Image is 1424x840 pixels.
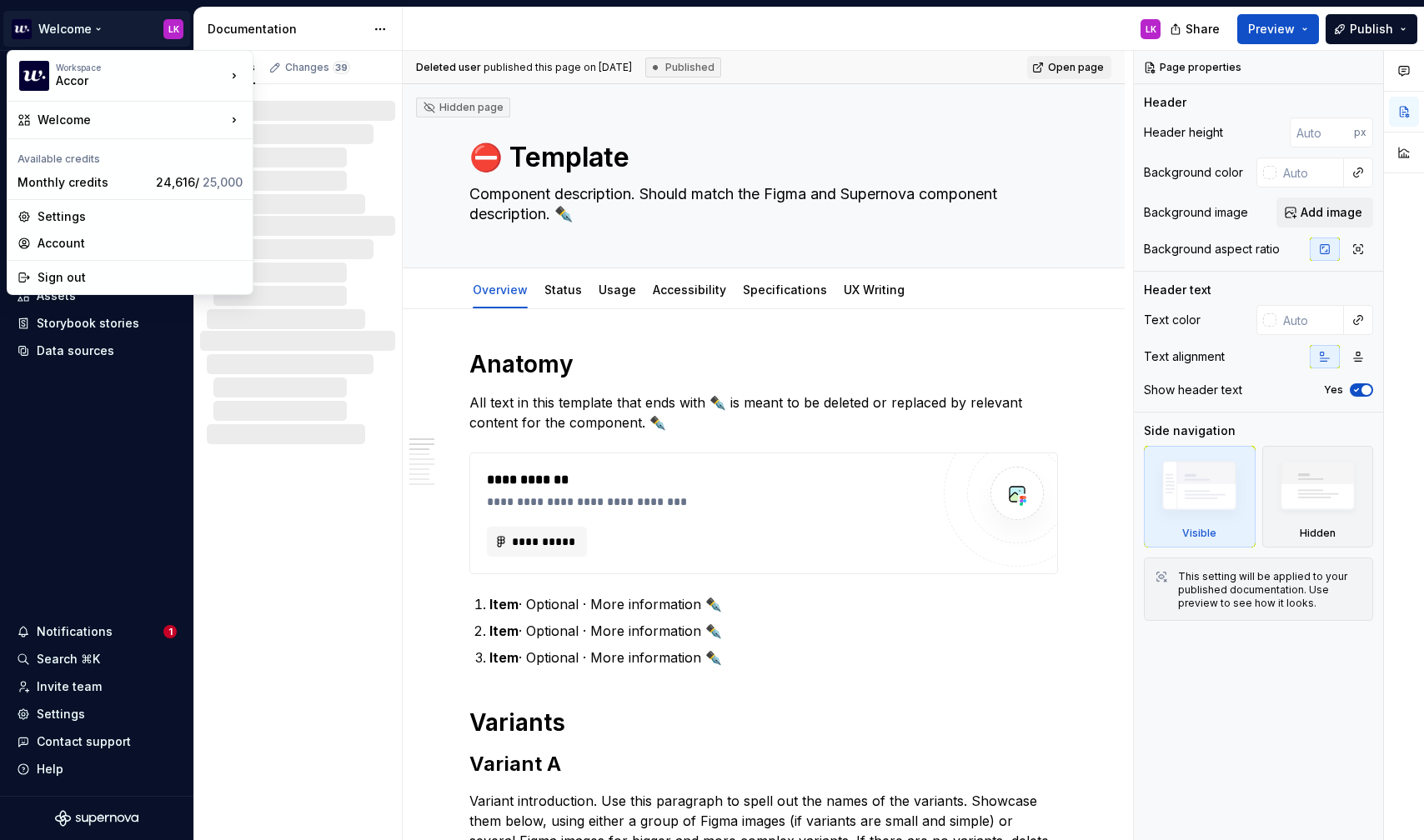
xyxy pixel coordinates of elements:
div: Monthly credits [18,174,149,191]
div: Settings [38,208,243,225]
div: Welcome [38,112,226,128]
div: Sign out [38,269,243,286]
div: Workspace [56,62,226,72]
div: Accor [56,72,198,89]
span: 24,616 / [156,175,243,189]
div: Available credits [11,142,249,169]
div: Account [38,235,243,252]
img: 605a6a57-6d48-4b1b-b82b-b0bc8b12f237.png [19,61,49,91]
span: 25,000 [203,175,243,189]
